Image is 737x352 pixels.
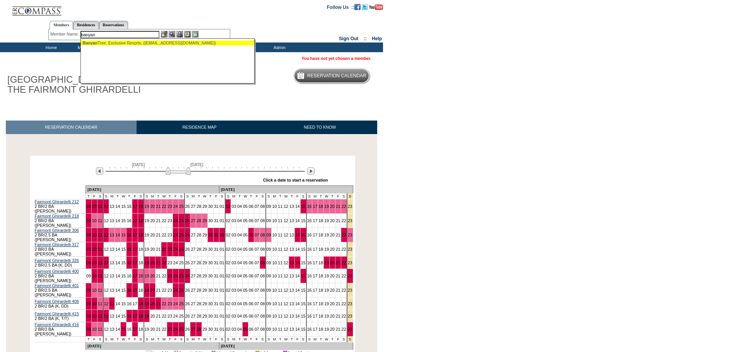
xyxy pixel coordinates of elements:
td: Admin [257,43,300,52]
a: 16 [307,218,312,223]
a: 26 [185,233,190,237]
a: 17 [313,260,317,265]
a: 19 [324,204,329,209]
a: 19 [324,247,329,252]
a: 21 [156,204,161,209]
a: 12 [284,218,288,223]
a: 23 [168,260,172,265]
a: 15 [121,204,126,209]
a: 16 [307,233,312,237]
img: b_edit.gif [161,31,168,37]
a: 23 [348,233,352,237]
a: 10 [272,247,277,252]
a: 21 [156,260,161,265]
a: 11 [278,218,282,223]
a: NEED TO KNOW [262,121,377,134]
a: 05 [243,233,248,237]
a: 06 [249,204,253,209]
a: 17 [133,218,137,223]
a: 25 [179,218,184,223]
a: 14 [295,247,300,252]
a: 16 [127,233,132,237]
a: 02 [226,204,231,209]
a: 31 [214,204,219,209]
a: 09 [86,247,91,252]
a: 02 [226,247,231,252]
a: 18 [139,218,143,223]
a: 06 [249,233,253,237]
a: 23 [168,247,172,252]
a: 20 [150,218,155,223]
a: 17 [313,218,317,223]
a: 13 [109,218,114,223]
a: 07 [255,204,259,209]
a: 01 [220,274,224,278]
a: 22 [162,247,166,252]
a: 08 [260,204,265,209]
a: 28 [197,204,201,209]
a: 10 [92,247,97,252]
a: 09 [267,274,271,278]
a: Reservations [99,21,128,29]
a: 10 [272,260,277,265]
a: 12 [284,233,288,237]
a: Members [50,21,73,29]
a: 12 [284,274,288,278]
a: 02 [226,218,231,223]
a: 15 [121,233,126,237]
a: 20 [330,233,335,237]
a: 30 [208,260,213,265]
a: 07 [255,233,259,237]
a: 13 [109,247,114,252]
a: 15 [301,218,306,223]
a: 18 [139,204,143,209]
a: 02 [226,233,231,237]
a: 13 [289,247,294,252]
a: 13 [109,274,114,278]
a: Fairmont Ghirardelli 212 [35,199,79,204]
a: 20 [330,218,335,223]
img: Subscribe to our YouTube Channel [369,4,383,10]
a: 22 [162,274,166,278]
a: 22 [342,247,346,252]
a: 22 [162,204,166,209]
a: 10 [272,233,277,237]
a: 26 [185,274,190,278]
a: 11 [278,233,282,237]
a: 21 [156,274,161,278]
a: 10 [92,218,97,223]
a: 05 [243,204,248,209]
a: 13 [109,204,114,209]
a: 19 [324,260,329,265]
a: 12 [284,247,288,252]
a: Fairmont Ghirardelli 400 [35,269,79,274]
a: 10 [92,233,97,237]
a: 27 [191,274,195,278]
a: 04 [237,260,242,265]
a: 31 [214,260,219,265]
a: 09 [267,260,271,265]
a: 22 [162,260,166,265]
a: 24 [173,233,178,237]
a: 27 [191,218,195,223]
a: 01 [220,247,224,252]
a: 20 [150,274,155,278]
a: 17 [313,204,317,209]
a: 28 [197,218,201,223]
a: 03 [231,218,236,223]
a: 23 [168,218,172,223]
a: 15 [121,218,126,223]
a: 13 [289,218,294,223]
a: 29 [202,218,207,223]
a: 11 [98,260,103,265]
a: Become our fan on Facebook [354,4,361,9]
a: 11 [98,274,103,278]
a: 18 [318,233,323,237]
a: 11 [278,247,282,252]
a: 15 [301,204,306,209]
a: 05 [243,260,248,265]
a: 19 [324,233,329,237]
a: 21 [336,233,340,237]
a: 20 [150,247,155,252]
a: 09 [267,204,271,209]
